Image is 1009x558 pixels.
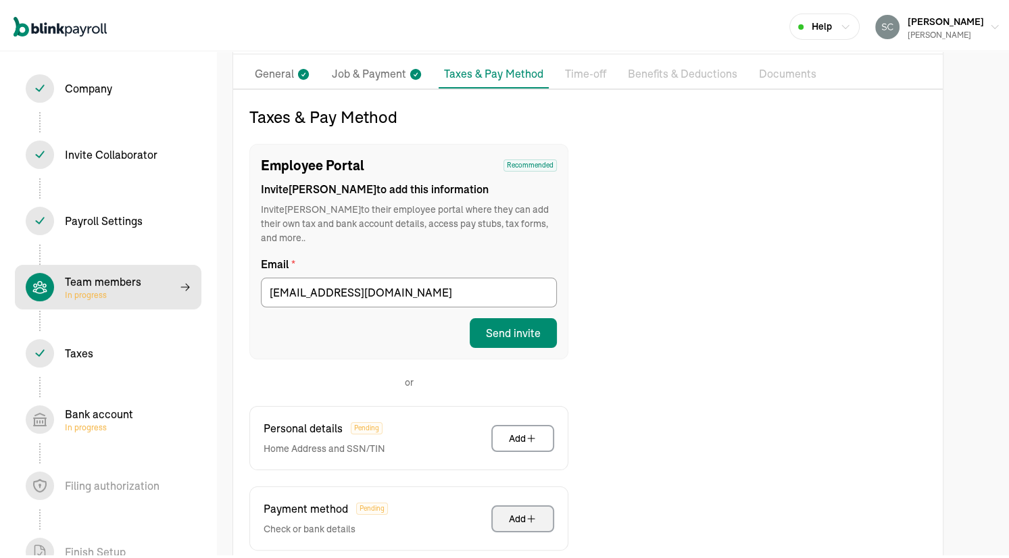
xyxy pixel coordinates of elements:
div: Add [509,429,537,442]
button: Send invite [470,315,557,345]
button: Add [491,503,554,530]
span: Invite [PERSON_NAME] to add this information [261,178,557,195]
span: Personal details [264,417,343,434]
span: Bank accountIn progress [15,395,201,439]
span: Payment method [264,498,348,514]
label: Email [261,253,557,270]
span: Pending [356,500,388,512]
span: Help [812,17,832,31]
h4: Taxes & Pay Method [249,103,568,125]
div: Company [65,78,112,94]
div: Payroll Settings [65,210,143,226]
span: Invite Collaborator [15,130,201,174]
div: Bank account [65,403,133,430]
span: Team membersIn progress [15,262,201,307]
span: Home Address and SSN/TIN [264,439,385,453]
span: Employee Portal [261,153,364,173]
p: Taxes & Pay Method [444,63,543,79]
div: Finish Setup [65,541,126,557]
p: Benefits & Deductions [628,63,737,80]
div: Add [509,509,537,523]
p: Job & Payment [332,63,406,80]
div: Filing authorization [65,475,159,491]
div: Team members [65,271,141,298]
p: General [255,63,294,80]
div: Invite Collaborator [65,144,157,160]
span: [PERSON_NAME] [908,13,984,25]
span: Invite [PERSON_NAME] to their employee portal where they can add their own tax and bank account d... [261,200,557,243]
div: [PERSON_NAME] [908,26,984,39]
span: In progress [65,287,141,298]
div: Send invite [486,322,541,338]
div: Taxes [65,343,93,359]
p: or [405,373,414,387]
span: In progress [65,420,133,430]
span: Taxes [15,328,201,373]
p: Time-off [565,63,606,80]
button: Help [789,11,860,37]
span: Payroll Settings [15,196,201,240]
button: Add [491,422,554,449]
span: Recommended [503,157,557,169]
span: Pending [351,420,383,432]
span: Check or bank details [264,519,388,534]
button: [PERSON_NAME][PERSON_NAME] [870,7,1006,41]
span: Filing authorization [15,461,201,505]
span: Company [15,64,201,108]
input: Email [261,275,557,305]
p: Documents [759,63,816,80]
nav: Global [14,5,107,44]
